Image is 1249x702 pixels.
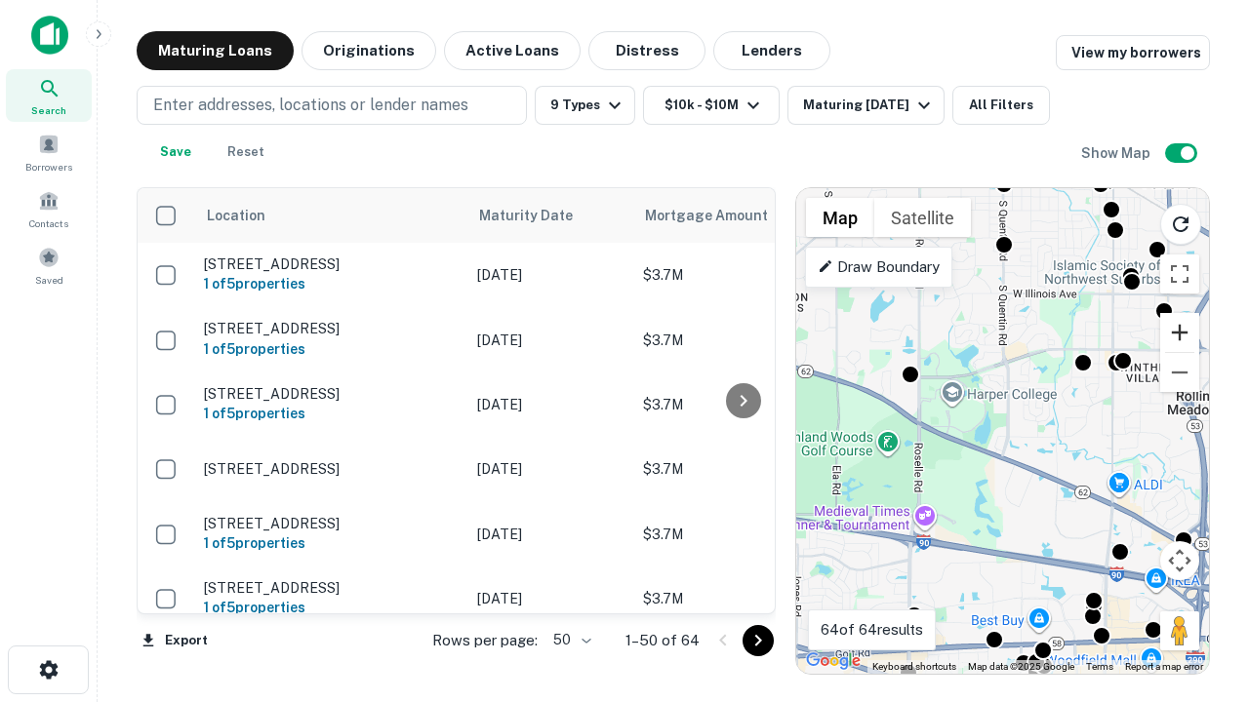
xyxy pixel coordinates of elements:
button: Keyboard shortcuts [872,660,956,674]
button: Show street map [806,198,874,237]
a: View my borrowers [1056,35,1210,70]
span: Location [206,204,265,227]
button: Map camera controls [1160,541,1199,580]
button: Save your search to get updates of matches that match your search criteria. [144,133,207,172]
button: Reset [215,133,277,172]
button: Enter addresses, locations or lender names [137,86,527,125]
a: Search [6,69,92,122]
a: Saved [6,239,92,292]
h6: 1 of 5 properties [204,338,458,360]
button: Zoom out [1160,353,1199,392]
p: $3.7M [643,458,838,480]
button: Maturing Loans [137,31,294,70]
p: Rows per page: [432,629,538,652]
p: [DATE] [477,524,624,545]
p: $3.7M [643,588,838,609]
button: Zoom in [1160,313,1199,352]
a: Terms (opens in new tab) [1086,661,1113,672]
button: Reload search area [1160,204,1201,245]
p: [STREET_ADDRESS] [204,460,458,478]
th: Maturity Date [467,188,633,243]
p: $3.7M [643,330,838,351]
img: Google [801,648,866,674]
p: [STREET_ADDRESS] [204,255,458,273]
button: Toggle fullscreen view [1160,254,1199,293]
img: capitalize-icon.png [31,16,68,55]
p: Draw Boundary [818,255,940,279]
button: All Filters [952,86,1050,125]
div: 0 0 [796,188,1209,674]
p: Enter addresses, locations or lender names [153,94,468,117]
p: $3.7M [643,264,838,286]
button: Maturing [DATE] [787,86,945,125]
iframe: Chat Widget [1151,546,1249,640]
span: Map data ©2025 Google [968,661,1074,672]
p: [STREET_ADDRESS] [204,385,458,403]
p: $3.7M [643,524,838,545]
div: 50 [545,626,594,654]
a: Borrowers [6,126,92,178]
p: [STREET_ADDRESS] [204,320,458,337]
span: Maturity Date [479,204,598,227]
button: Originations [302,31,436,70]
h6: 1 of 5 properties [204,532,458,554]
p: [STREET_ADDRESS] [204,579,458,597]
button: Export [137,626,213,655]
div: Maturing [DATE] [803,94,936,117]
a: Contacts [6,182,92,235]
button: Distress [588,31,705,70]
span: Borrowers [25,159,72,175]
p: 64 of 64 results [821,618,923,642]
h6: 1 of 5 properties [204,403,458,424]
button: Go to next page [743,625,774,656]
p: [DATE] [477,394,624,415]
h6: Show Map [1081,142,1153,164]
p: 1–50 of 64 [625,629,700,652]
p: [DATE] [477,588,624,609]
button: Lenders [713,31,830,70]
h6: 1 of 5 properties [204,597,458,618]
h6: 1 of 5 properties [204,273,458,294]
button: $10k - $10M [643,86,780,125]
p: [DATE] [477,264,624,286]
span: Mortgage Amount [645,204,793,227]
a: Report a map error [1125,661,1203,672]
a: Open this area in Google Maps (opens a new window) [801,648,866,674]
p: $3.7M [643,394,838,415]
button: Show satellite imagery [874,198,971,237]
span: Search [31,102,66,118]
span: Contacts [29,215,68,231]
th: Location [194,188,467,243]
p: [DATE] [477,330,624,351]
p: [DATE] [477,458,624,480]
p: [STREET_ADDRESS] [204,515,458,532]
button: 9 Types [535,86,635,125]
button: Active Loans [444,31,581,70]
th: Mortgage Amount [633,188,848,243]
span: Saved [35,272,63,288]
